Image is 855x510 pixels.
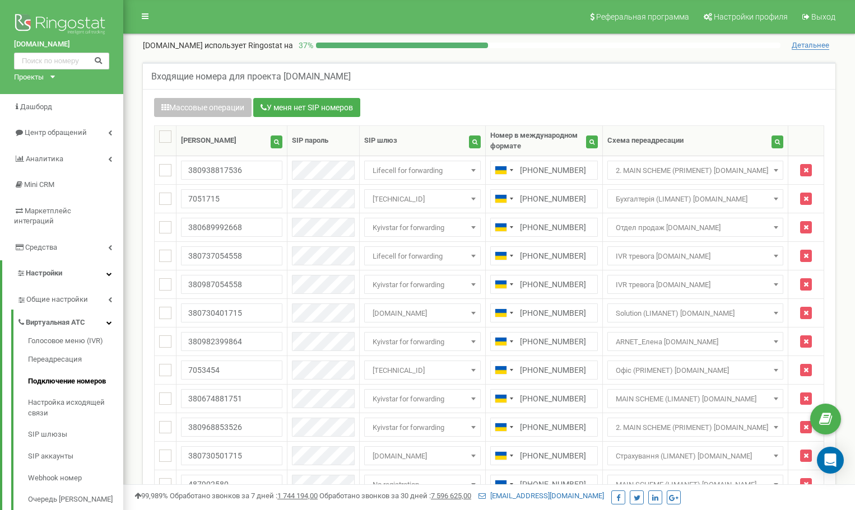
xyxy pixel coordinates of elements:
a: Общие настройки [17,287,123,310]
span: 2. MAIN SCHEME (PRIMENET) lima.net [611,163,779,179]
span: Детальнее [792,41,829,50]
span: Kyivstar for forwarding [364,218,481,237]
div: Схема переадресации [607,135,684,146]
span: Solution (LIMANET) lima.net [607,303,783,322]
span: Виртуальная АТС [26,317,85,328]
input: 050 123 4567 [490,446,598,465]
a: Настройки [2,260,123,287]
span: Выход [811,12,835,21]
div: Telephone country code [491,390,517,408]
a: [EMAIL_ADDRESS][DOMAIN_NAME] [478,492,604,500]
span: ARNET_Елена bel.net [611,334,779,350]
input: 050 123 4567 [490,389,598,408]
span: IVR тревога bel.net [611,249,779,264]
img: Ringostat logo [14,11,109,39]
span: Офіс (PRIMENET) lima.net [611,363,779,378]
span: No registration [364,475,481,494]
span: ARNET_Елена bel.net [607,332,783,351]
span: Kyivstar for forwarding [368,420,477,436]
h5: Входящие номера для проекта [DOMAIN_NAME] [151,72,351,82]
span: csbc.lifecell.ua [368,306,477,321]
span: Kyivstar for forwarding [368,391,477,407]
span: Lifecell for forwarding [368,249,477,264]
span: 2. MAIN SCHEME (PRIMENET) lima.net [611,420,779,436]
a: Переадресация [28,349,123,371]
u: 1 744 194,00 [277,492,318,500]
span: 91.210.116.35 [368,191,477,207]
span: Lifecell for forwarding [364,246,481,265]
div: Telephone country code [491,475,517,493]
div: [PERSON_NAME] [181,135,236,146]
span: MAIN SCHEME (LIMANET) lima.net [611,477,779,493]
input: 050 123 4567 [490,161,598,180]
input: 050 123 4567 [490,332,598,351]
p: [DOMAIN_NAME] [143,40,293,51]
button: Массовые операции [154,98,252,117]
div: Telephone country code [491,361,517,379]
input: 050 123 4567 [490,275,598,294]
span: Страхування (LIMANET) lima.net [607,446,783,465]
a: Подключение номеров [28,371,123,392]
span: Аналитика [26,155,63,163]
a: Webhook номер [28,467,123,489]
span: 91.210.116.35 [364,361,481,380]
input: 050 123 4567 [490,303,598,322]
span: Mini CRM [24,180,54,189]
a: Виртуальная АТС [17,310,123,333]
input: 050 123 4567 [490,189,598,208]
span: Kyivstar for forwarding [364,389,481,408]
span: Страхування (LIMANET) lima.net [611,448,779,464]
span: Маркетплейс интеграций [14,207,71,226]
span: Средства [25,243,57,251]
span: Отдел продаж bel.net [607,218,783,237]
span: Офіс (PRIMENET) lima.net [607,361,783,380]
span: MAIN SCHEME (LIMANET) lima.net [607,475,783,494]
span: 99,989% [134,492,168,500]
span: IVR тревога bel.net [607,275,783,294]
span: Kyivstar for forwarding [368,220,477,236]
div: Номер в международном формате [490,130,586,151]
div: SIP шлюз [364,135,397,146]
p: 37 % [293,40,316,51]
span: Kyivstar for forwarding [364,275,481,294]
span: Lifecell for forwarding [368,163,477,179]
div: Telephone country code [491,304,517,322]
div: Telephone country code [491,190,517,208]
span: 2. MAIN SCHEME (PRIMENET) lima.net [607,418,783,437]
span: 91.210.116.35 [364,189,481,208]
span: Обработано звонков за 7 дней : [170,492,318,500]
span: Kyivstar for forwarding [364,418,481,437]
span: Бухгалтерія (LIMANET) lima.net [607,189,783,208]
span: Центр обращений [25,128,87,137]
span: Общие настройки [26,294,88,305]
span: MAIN SCHEME (LIMANET) lima.net [611,391,779,407]
input: 050 123 4567 [490,361,598,380]
span: Настройки [26,269,62,277]
a: Голосовое меню (IVR) [28,336,123,349]
span: использует Ringostat на [205,41,293,50]
div: Open Intercom Messenger [817,447,844,474]
span: Настройки профиля [714,12,788,21]
div: Telephone country code [491,418,517,436]
input: 050 123 4567 [490,418,598,437]
div: Проекты [14,72,44,83]
span: Kyivstar for forwarding [368,277,477,293]
input: 050 123 4567 [490,246,598,265]
a: [DOMAIN_NAME] [14,39,109,50]
a: Настройка исходящей связи [28,392,123,424]
span: Lifecell for forwarding [364,161,481,180]
span: Бухгалтерія (LIMANET) lima.net [611,191,779,207]
span: 91.210.116.35 [368,363,477,378]
input: Поиск по номеру [14,53,109,69]
div: Telephone country code [491,333,517,350]
span: Дашборд [20,102,52,111]
span: Отдел продаж bel.net [611,220,779,236]
input: 050 123 4567 [490,218,598,237]
span: MAIN SCHEME (LIMANET) lima.net [607,389,783,408]
div: Telephone country code [491,161,517,179]
span: 2. MAIN SCHEME (PRIMENET) lima.net [607,161,783,180]
span: Kyivstar for forwarding [368,334,477,350]
th: SIP пароль [287,126,359,156]
span: csbc.lifecell.ua [368,448,477,464]
input: 050 123 4567 [490,475,598,494]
